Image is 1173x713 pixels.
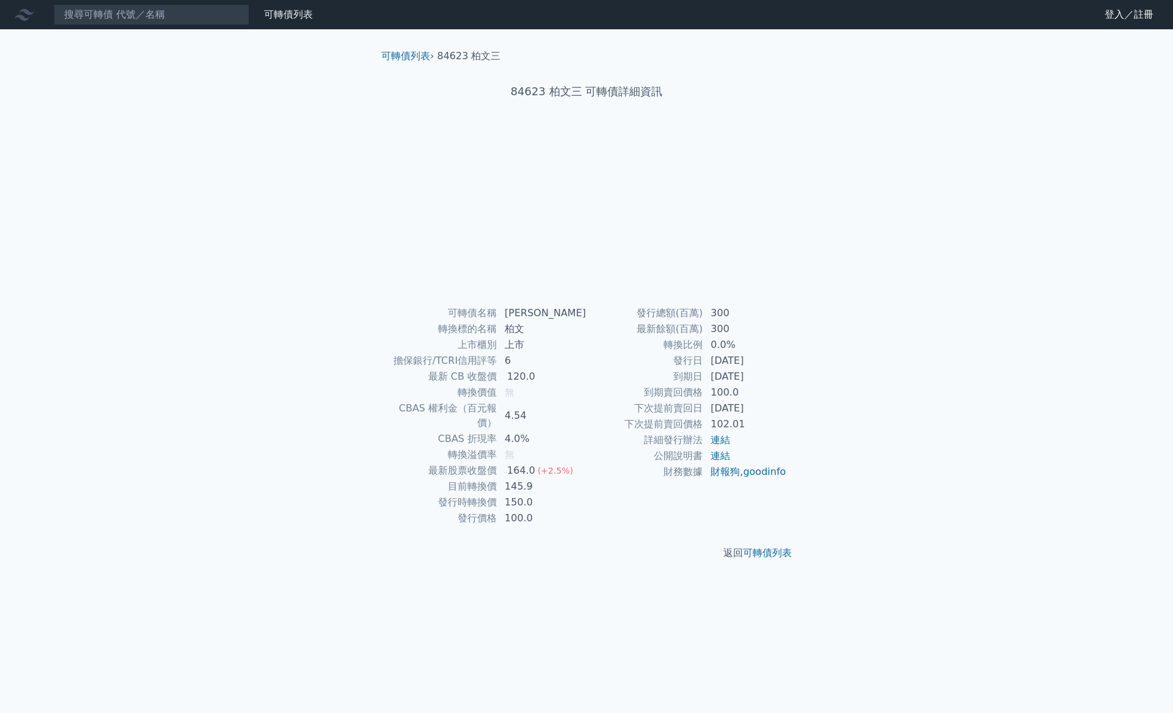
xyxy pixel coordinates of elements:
[381,49,434,63] li: ›
[386,385,497,400] td: 轉換價值
[711,466,740,477] a: 財報狗
[586,337,703,353] td: 轉換比例
[381,50,430,62] a: 可轉債列表
[586,432,703,448] td: 詳細發行辦法
[54,4,249,25] input: 搜尋可轉債 代號／名稱
[703,337,787,353] td: 0.0%
[703,321,787,337] td: 300
[505,386,514,398] span: 無
[386,321,497,337] td: 轉換標的名稱
[586,448,703,464] td: 公開說明書
[505,463,538,478] div: 164.0
[703,369,787,385] td: [DATE]
[586,369,703,385] td: 到期日
[743,466,786,477] a: goodinfo
[371,546,802,560] p: 返回
[586,416,703,432] td: 下次提前賣回價格
[497,337,586,353] td: 上市
[586,321,703,337] td: 最新餘額(百萬)
[497,321,586,337] td: 柏文
[703,385,787,400] td: 100.0
[386,305,497,321] td: 可轉債名稱
[386,353,497,369] td: 擔保銀行/TCRI信用評等
[703,305,787,321] td: 300
[497,479,586,494] td: 145.9
[586,464,703,480] td: 財務數據
[264,9,313,20] a: 可轉債列表
[386,400,497,431] td: CBAS 權利金（百元報價）
[386,463,497,479] td: 最新股票收盤價
[505,449,514,460] span: 無
[703,353,787,369] td: [DATE]
[711,450,730,461] a: 連結
[505,369,538,384] div: 120.0
[586,353,703,369] td: 發行日
[586,400,703,416] td: 下次提前賣回日
[386,494,497,510] td: 發行時轉換價
[497,431,586,447] td: 4.0%
[703,416,787,432] td: 102.01
[437,49,501,63] li: 84623 柏文三
[371,83,802,100] h1: 84623 柏文三 可轉債詳細資訊
[743,547,792,559] a: 可轉債列表
[497,400,586,431] td: 4.54
[386,479,497,494] td: 目前轉換價
[386,431,497,447] td: CBAS 折現率
[497,353,586,369] td: 6
[538,466,573,476] span: (+2.5%)
[586,385,703,400] td: 到期賣回價格
[497,510,586,526] td: 100.0
[386,510,497,526] td: 發行價格
[1095,5,1163,24] a: 登入／註冊
[386,447,497,463] td: 轉換溢價率
[703,464,787,480] td: ,
[497,305,586,321] td: [PERSON_NAME]
[386,369,497,385] td: 最新 CB 收盤價
[386,337,497,353] td: 上市櫃別
[497,494,586,510] td: 150.0
[703,400,787,416] td: [DATE]
[711,434,730,446] a: 連結
[586,305,703,321] td: 發行總額(百萬)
